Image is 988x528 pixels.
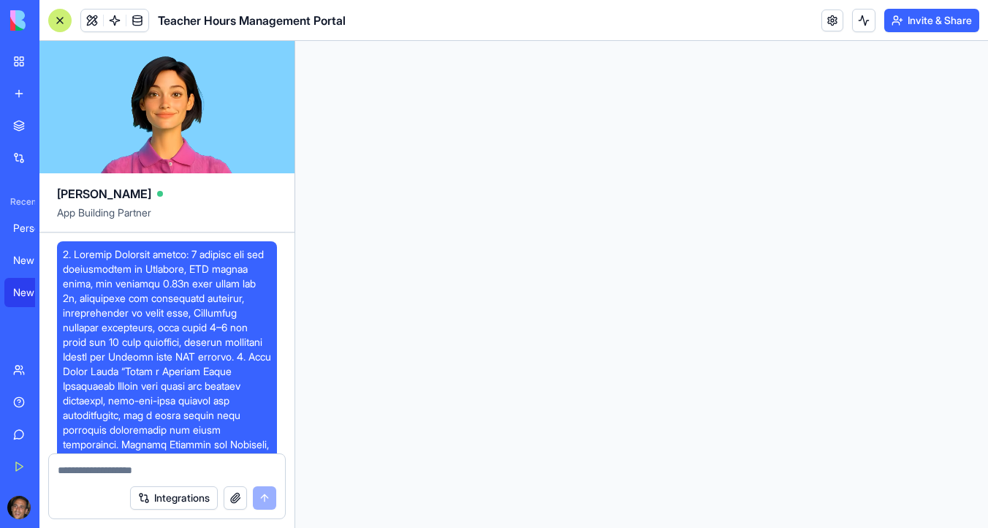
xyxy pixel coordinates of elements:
[4,214,63,243] a: Personal Email to Google Drive Bot
[57,185,151,203] span: [PERSON_NAME]
[13,285,54,300] div: New App
[4,246,63,275] a: New App
[57,205,277,232] span: App Building Partner
[158,12,346,29] span: Teacher Hours Management Portal
[4,196,35,208] span: Recent
[884,9,979,32] button: Invite & Share
[4,278,63,307] a: New App
[10,10,101,31] img: logo
[7,496,31,519] img: ACg8ocKwlY-G7EnJG7p3bnYwdp_RyFFHyn9MlwQjYsG_56ZlydI1TXjL_Q=s96-c
[130,486,218,510] button: Integrations
[13,221,54,235] div: Personal Email to Google Drive Bot
[13,253,54,268] div: New App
